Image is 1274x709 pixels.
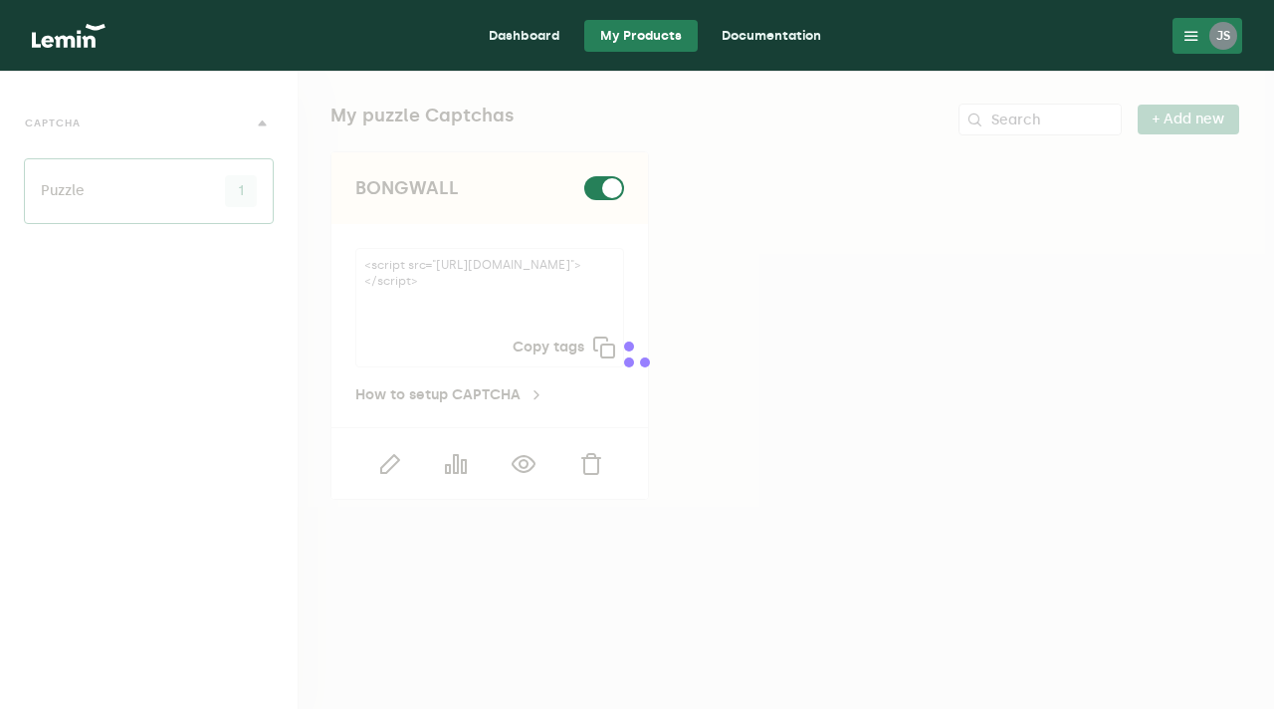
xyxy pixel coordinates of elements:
a: Dashboard [473,20,576,52]
button: JS [1172,18,1242,54]
a: Documentation [706,20,837,52]
img: logo [32,24,106,48]
div: JS [1209,22,1237,50]
a: My Products [584,20,698,52]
